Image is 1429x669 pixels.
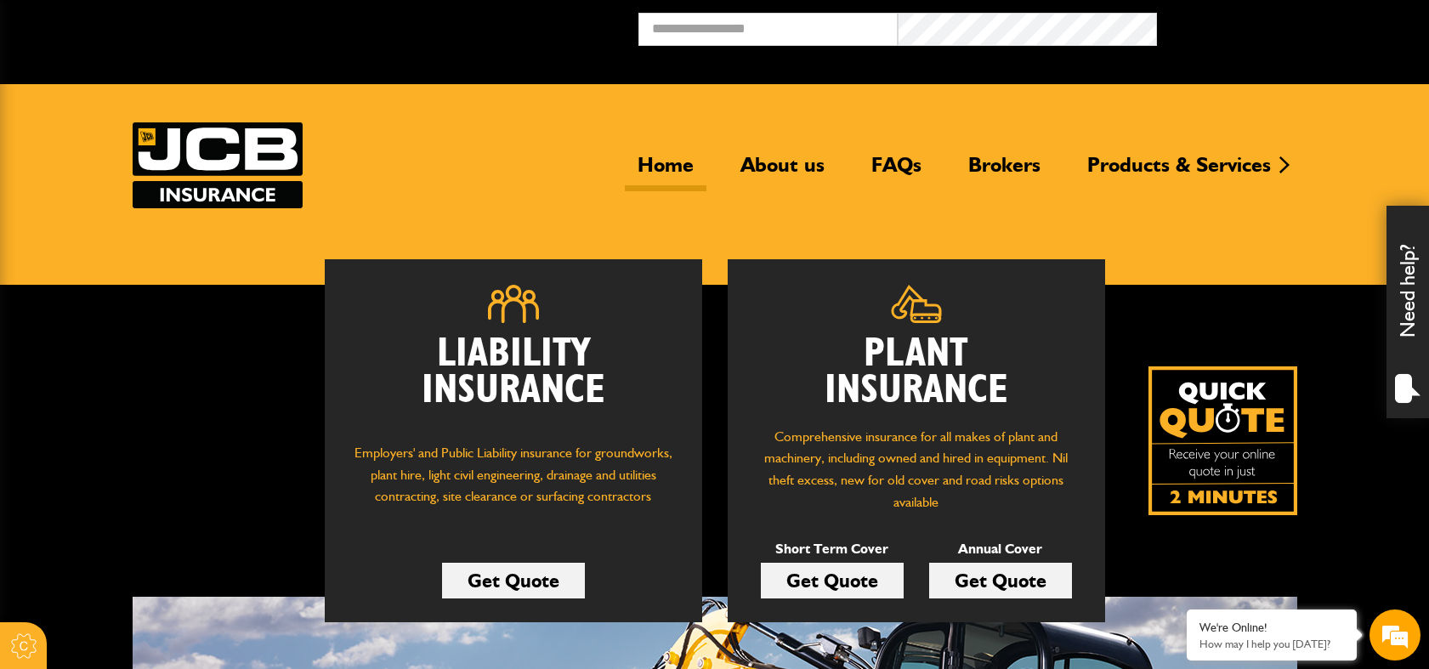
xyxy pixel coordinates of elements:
a: Get Quote [929,563,1072,598]
a: Get Quote [442,563,585,598]
button: Broker Login [1157,13,1416,39]
a: About us [728,152,837,191]
div: We're Online! [1199,621,1344,635]
p: How may I help you today? [1199,638,1344,650]
h2: Liability Insurance [350,336,677,426]
p: Annual Cover [929,538,1072,560]
p: Short Term Cover [761,538,904,560]
a: Products & Services [1075,152,1284,191]
a: Get Quote [761,563,904,598]
h2: Plant Insurance [753,336,1080,409]
a: Home [625,152,706,191]
a: Brokers [956,152,1053,191]
a: FAQs [859,152,934,191]
p: Employers' and Public Liability insurance for groundworks, plant hire, light civil engineering, d... [350,442,677,524]
p: Comprehensive insurance for all makes of plant and machinery, including owned and hired in equipm... [753,426,1080,513]
img: Quick Quote [1148,366,1297,515]
a: Get your insurance quote isn just 2-minutes [1148,366,1297,515]
img: JCB Insurance Services logo [133,122,303,208]
a: JCB Insurance Services [133,122,303,208]
div: Need help? [1386,206,1429,418]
